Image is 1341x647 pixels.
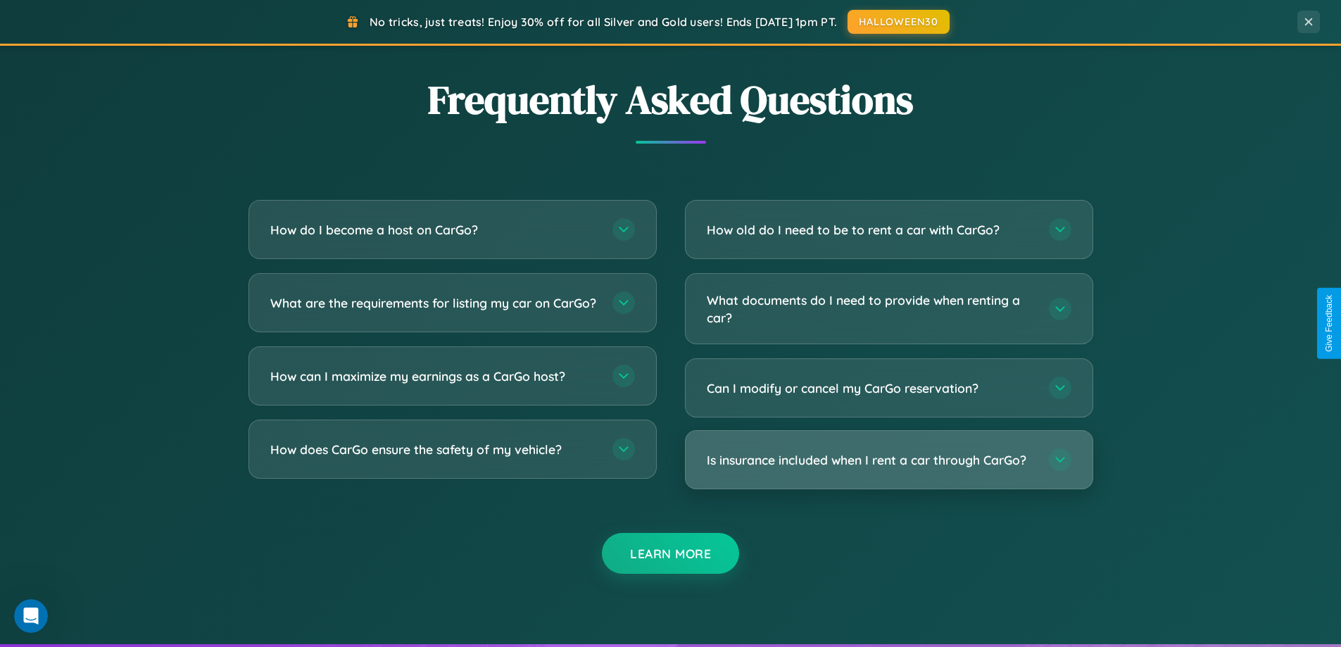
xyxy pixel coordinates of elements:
[270,441,598,458] h3: How does CarGo ensure the safety of my vehicle?
[707,379,1035,397] h3: Can I modify or cancel my CarGo reservation?
[270,221,598,239] h3: How do I become a host on CarGo?
[270,294,598,312] h3: What are the requirements for listing my car on CarGo?
[1324,295,1334,352] div: Give Feedback
[707,291,1035,326] h3: What documents do I need to provide when renting a car?
[602,533,739,574] button: Learn More
[248,73,1093,127] h2: Frequently Asked Questions
[14,599,48,633] iframe: Intercom live chat
[707,451,1035,469] h3: Is insurance included when I rent a car through CarGo?
[848,10,950,34] button: HALLOWEEN30
[270,368,598,385] h3: How can I maximize my earnings as a CarGo host?
[707,221,1035,239] h3: How old do I need to be to rent a car with CarGo?
[370,15,837,29] span: No tricks, just treats! Enjoy 30% off for all Silver and Gold users! Ends [DATE] 1pm PT.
